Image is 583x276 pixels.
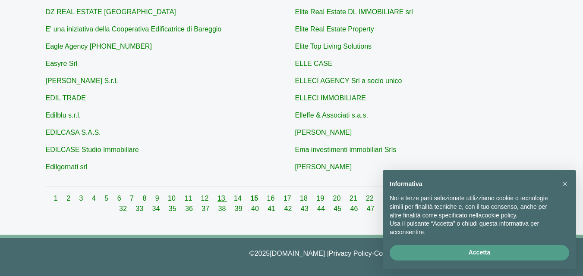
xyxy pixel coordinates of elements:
a: ELLE CASE [295,60,333,67]
a: Elite Top Living Solutions [295,43,372,50]
a: 47 [367,205,376,212]
a: 21 [350,195,359,202]
a: 44 [317,205,327,212]
a: Ema investimenti immobiliari Srls [295,146,397,153]
a: Cookie Policy [374,250,416,257]
a: Elite Real Estate Property [295,25,374,33]
a: 14 [234,195,243,202]
a: 2 [66,195,72,202]
a: Elite Real Estate DL IMMOBILIARE srl [295,8,413,16]
p: Usa il pulsante “Accetta” o chiudi questa informativa per acconsentire. [390,220,555,236]
a: Easyre Srl [46,60,78,67]
a: [PERSON_NAME] [295,163,352,171]
a: 1 [54,195,60,202]
a: ELLECI IMMOBILIARE [295,94,366,102]
a: 4 [92,195,98,202]
a: Edilblu s.r.l. [46,112,81,119]
a: [PERSON_NAME] S.r.l. [46,77,118,84]
h2: Informativa [390,180,555,188]
button: Accetta [390,245,569,260]
a: [PERSON_NAME] [295,129,352,136]
a: 42 [284,205,294,212]
a: 7 [130,195,136,202]
a: 17 [284,195,293,202]
a: 18 [300,195,309,202]
a: 35 [169,205,178,212]
a: EDIL TRADE [46,94,86,102]
a: 46 [350,205,360,212]
p: Noi e terze parti selezionate utilizziamo cookie o tecnologie simili per finalità tecniche e, con... [390,194,555,220]
a: 32 [119,205,129,212]
a: 37 [202,205,211,212]
a: 20 [333,195,343,202]
a: 12 [201,195,211,202]
a: 22 [366,195,375,202]
span: × [562,179,567,189]
a: 13 [217,195,227,202]
a: ELLECI AGENCY Srl a socio unico [295,77,402,84]
a: 3 [79,195,85,202]
a: 34 [152,205,162,212]
a: 9 [155,195,161,202]
a: 41 [268,205,277,212]
a: 39 [235,205,244,212]
a: 6 [117,195,123,202]
a: 8 [142,195,148,202]
a: E' una iniziativa della Cooperativa Edificatrice di Bareggio [46,25,222,33]
a: 43 [301,205,310,212]
a: 38 [218,205,228,212]
a: 15 [250,195,260,202]
a: 16 [267,195,277,202]
p: © 2025 [DOMAIN_NAME] | - - | [52,248,531,259]
a: 33 [136,205,145,212]
a: EDILCASE Studio Immobiliare [46,146,139,153]
a: 40 [251,205,261,212]
a: 19 [316,195,326,202]
a: Edilgornati srl [46,163,88,171]
a: 45 [334,205,343,212]
a: 36 [185,205,195,212]
a: DZ REAL ESTATE [GEOGRAPHIC_DATA] [46,8,176,16]
a: 11 [184,195,194,202]
a: 10 [168,195,177,202]
button: Chiudi questa informativa [558,177,572,191]
a: Eagle Agency [PHONE_NUMBER] [46,43,152,50]
a: EDILCASA S.A.S. [46,129,101,136]
a: 5 [104,195,110,202]
a: Privacy Policy [329,250,372,257]
a: Elleffe & Associati s.a.s. [295,112,369,119]
a: cookie policy - il link si apre in una nuova scheda [482,212,516,219]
